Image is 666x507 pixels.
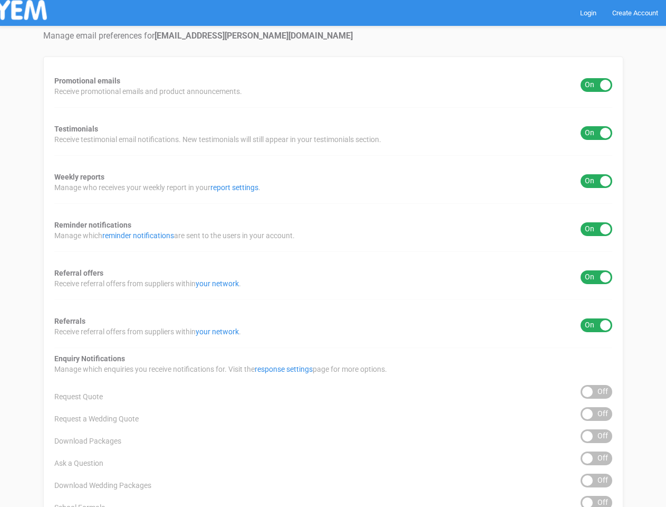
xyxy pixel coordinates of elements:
[54,436,121,446] span: Download Packages
[155,31,353,41] strong: [EMAIL_ADDRESS][PERSON_NAME][DOMAIN_NAME]
[54,221,131,229] strong: Reminder notifications
[54,77,120,85] strong: Promotional emails
[210,183,258,192] a: report settings
[54,414,139,424] span: Request a Wedding Quote
[54,134,381,145] span: Receive testimonial email notifications. New testimonials will still appear in your testimonials ...
[43,31,623,41] h4: Manage email preferences for
[196,327,239,336] a: your network
[54,364,387,374] span: Manage which enquiries you receive notifications for. Visit the page for more options.
[54,269,103,277] strong: Referral offers
[54,480,151,491] span: Download Wedding Packages
[54,326,241,337] span: Receive referral offers from suppliers within .
[54,173,104,181] strong: Weekly reports
[196,279,239,288] a: your network
[54,354,125,363] strong: Enquiry Notifications
[54,391,103,402] span: Request Quote
[54,458,103,468] span: Ask a Question
[54,125,98,133] strong: Testimonials
[54,278,241,289] span: Receive referral offers from suppliers within .
[54,230,295,241] span: Manage which are sent to the users in your account.
[102,231,174,240] a: reminder notifications
[54,182,260,193] span: Manage who receives your weekly report in your .
[255,365,313,373] a: response settings
[54,86,242,97] span: Receive promotional emails and product announcements.
[54,317,85,325] strong: Referrals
